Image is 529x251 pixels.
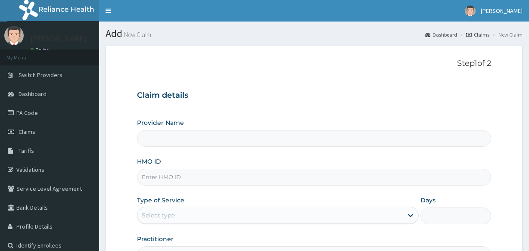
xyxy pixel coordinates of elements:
[425,31,457,38] a: Dashboard
[137,157,161,166] label: HMO ID
[106,28,523,39] h1: Add
[19,128,35,136] span: Claims
[30,47,51,53] a: Online
[137,196,184,205] label: Type of Service
[465,6,476,16] img: User Image
[30,35,87,43] p: [PERSON_NAME]
[490,31,523,38] li: New Claim
[4,26,24,45] img: User Image
[137,235,174,243] label: Practitioner
[481,7,523,15] span: [PERSON_NAME]
[137,118,184,127] label: Provider Name
[137,169,491,186] input: Enter HMO ID
[466,31,489,38] a: Claims
[142,211,175,220] div: Select type
[19,71,62,79] span: Switch Providers
[420,196,436,205] label: Days
[137,91,491,100] h3: Claim details
[19,90,47,98] span: Dashboard
[19,147,34,155] span: Tariffs
[137,59,491,68] p: Step 1 of 2
[122,31,151,38] small: New Claim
